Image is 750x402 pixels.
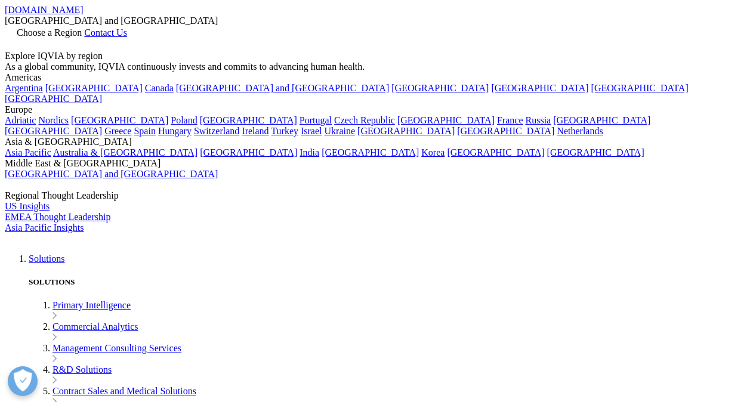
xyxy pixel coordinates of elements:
a: [GEOGRAPHIC_DATA] [391,83,489,93]
div: Middle East & [GEOGRAPHIC_DATA] [5,158,745,169]
a: R&D Solutions [53,364,112,375]
a: [GEOGRAPHIC_DATA] [591,83,689,93]
a: Argentina [5,83,43,93]
a: Adriatic [5,115,36,125]
a: Australia & [GEOGRAPHIC_DATA] [53,147,197,157]
a: Contact Us [84,27,127,38]
a: Asia Pacific [5,147,51,157]
div: Asia & [GEOGRAPHIC_DATA] [5,137,745,147]
a: Netherlands [557,126,603,136]
a: [GEOGRAPHIC_DATA] [547,147,644,157]
a: Canada [145,83,174,93]
a: Spain [134,126,155,136]
a: [DOMAIN_NAME] [5,5,84,15]
a: Russia [526,115,551,125]
a: Czech Republic [334,115,395,125]
a: [GEOGRAPHIC_DATA] [457,126,554,136]
a: Portugal [300,115,332,125]
a: Poland [171,115,197,125]
div: As a global community, IQVIA continuously invests and commits to advancing human health. [5,61,745,72]
a: [GEOGRAPHIC_DATA] [491,83,588,93]
a: Management Consulting Services [53,343,181,353]
a: [GEOGRAPHIC_DATA] [447,147,544,157]
a: Greece [104,126,131,136]
div: Regional Thought Leadership [5,190,745,201]
a: [GEOGRAPHIC_DATA] [200,147,297,157]
button: Ouvrir le centre de préférences [8,366,38,396]
a: Ireland [242,126,268,136]
a: [GEOGRAPHIC_DATA] [5,126,102,136]
a: France [497,115,523,125]
a: Contract Sales and Medical Solutions [53,386,196,396]
a: [GEOGRAPHIC_DATA] [200,115,297,125]
a: [GEOGRAPHIC_DATA] [5,94,102,104]
div: Americas [5,72,745,83]
a: India [300,147,319,157]
a: Commercial Analytics [53,321,138,332]
a: Korea [421,147,445,157]
a: [GEOGRAPHIC_DATA] [322,147,419,157]
a: [GEOGRAPHIC_DATA] [71,115,168,125]
a: EMEA Thought Leadership [5,212,110,222]
a: [GEOGRAPHIC_DATA] [397,115,495,125]
a: Solutions [29,253,64,264]
a: [GEOGRAPHIC_DATA] and [GEOGRAPHIC_DATA] [5,169,218,179]
h5: SOLUTIONS [29,277,745,287]
a: [GEOGRAPHIC_DATA] and [GEOGRAPHIC_DATA] [176,83,389,93]
a: Primary Intelligence [53,300,131,310]
a: Hungary [158,126,192,136]
div: Europe [5,104,745,115]
div: [GEOGRAPHIC_DATA] and [GEOGRAPHIC_DATA] [5,16,745,26]
a: Turkey [271,126,298,136]
div: Explore IQVIA by region [5,51,745,61]
a: US Insights [5,201,50,211]
a: [GEOGRAPHIC_DATA] [45,83,143,93]
a: Ukraine [325,126,356,136]
a: Israel [301,126,322,136]
a: [GEOGRAPHIC_DATA] [357,126,455,136]
a: Nordics [38,115,69,125]
span: Choose a Region [17,27,82,38]
a: Asia Pacific Insights [5,222,84,233]
a: [GEOGRAPHIC_DATA] [553,115,650,125]
a: Switzerland [194,126,239,136]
